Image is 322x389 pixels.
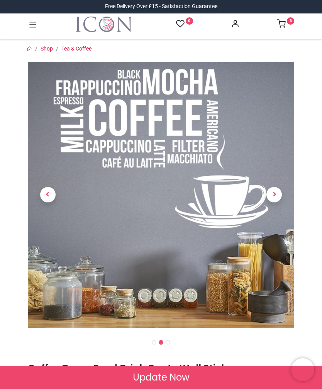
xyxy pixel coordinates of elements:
[266,187,282,202] span: Next
[76,17,132,32] a: Logo of Icon Wall Stickers
[231,22,239,28] a: Account Info
[254,102,295,288] a: Next
[287,17,294,25] sup: 3
[28,62,294,328] img: WS-32413-02
[176,19,193,29] a: 0
[28,102,68,288] a: Previous
[105,3,217,10] div: Free Delivery Over £15 - Satisfaction Guarantee
[186,17,193,25] sup: 0
[133,371,190,384] span: Update Now
[291,358,314,381] iframe: Brevo live chat
[61,45,92,52] a: Tea & Coffee
[76,17,132,32] img: Icon Wall Stickers
[40,187,56,202] span: Previous
[277,22,294,28] a: 3
[41,45,53,52] a: Shop
[28,362,294,375] h1: Coffee Types Food Drink Quote Wall Sticker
